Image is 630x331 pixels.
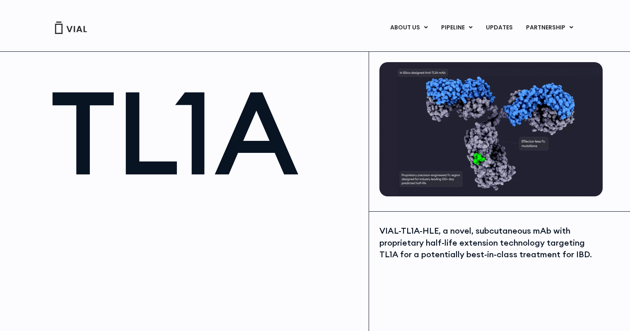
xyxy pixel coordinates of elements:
div: VIAL-TL1A-HLE, a novel, subcutaneous mAb with proprietary half-life extension technology targetin... [379,225,601,261]
h1: TL1A [51,75,361,190]
a: UPDATES [479,21,519,35]
a: PARTNERSHIPMenu Toggle [519,21,580,35]
img: TL1A antibody diagram. [379,62,603,196]
img: Vial Logo [54,22,87,34]
a: ABOUT USMenu Toggle [384,21,434,35]
a: PIPELINEMenu Toggle [434,21,479,35]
